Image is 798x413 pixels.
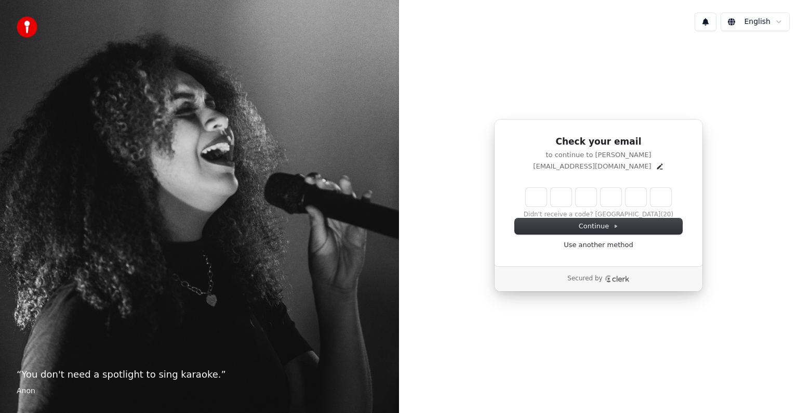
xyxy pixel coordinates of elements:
span: Continue [579,222,618,231]
p: to continue to [PERSON_NAME] [515,150,682,160]
p: Secured by [567,275,602,283]
a: Clerk logo [605,275,630,282]
input: Enter verification code [526,188,692,206]
h1: Check your email [515,136,682,148]
img: youka [17,17,37,37]
a: Use another method [564,240,633,250]
p: “ You don't need a spotlight to sing karaoke. ” [17,367,382,382]
p: [EMAIL_ADDRESS][DOMAIN_NAME] [533,162,651,171]
footer: Anon [17,386,382,396]
button: Continue [515,218,682,234]
button: Edit [656,162,664,171]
